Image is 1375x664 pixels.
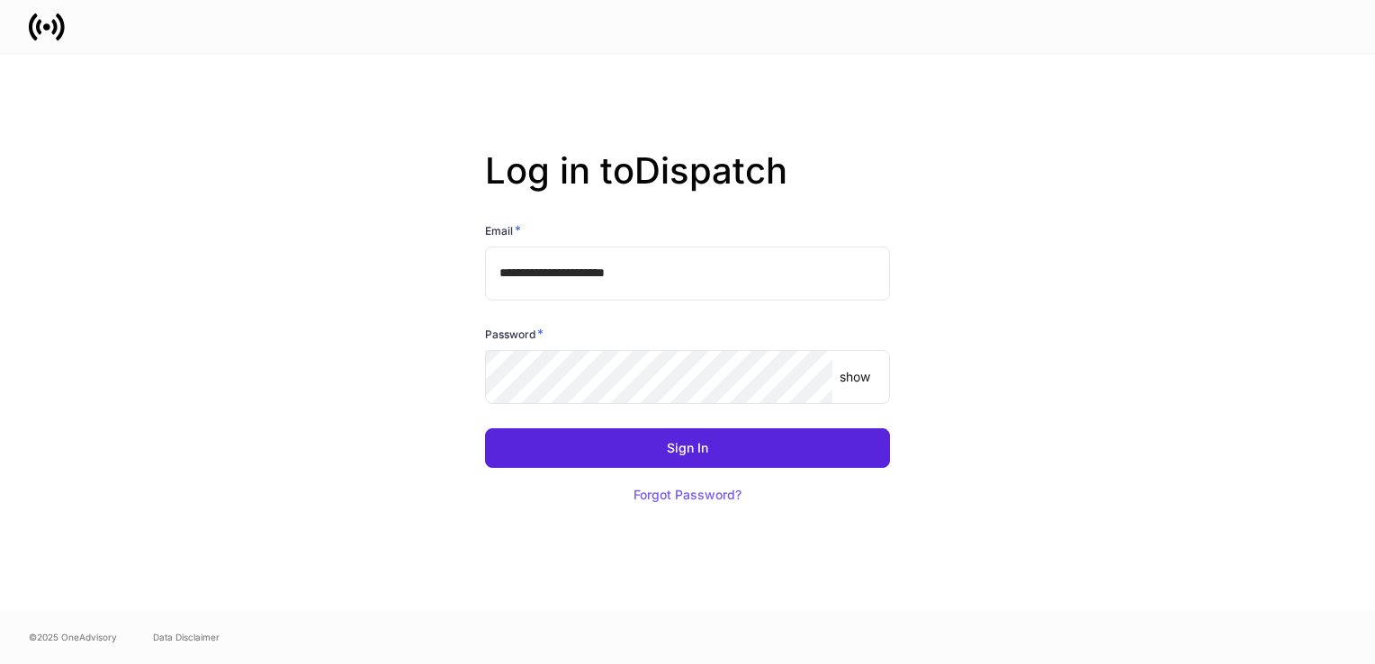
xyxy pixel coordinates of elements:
[611,475,764,515] button: Forgot Password?
[485,149,890,221] h2: Log in to Dispatch
[634,489,741,501] div: Forgot Password?
[153,630,220,644] a: Data Disclaimer
[29,630,117,644] span: © 2025 OneAdvisory
[667,442,708,454] div: Sign In
[485,221,521,239] h6: Email
[840,368,870,386] p: show
[485,428,890,468] button: Sign In
[485,325,544,343] h6: Password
